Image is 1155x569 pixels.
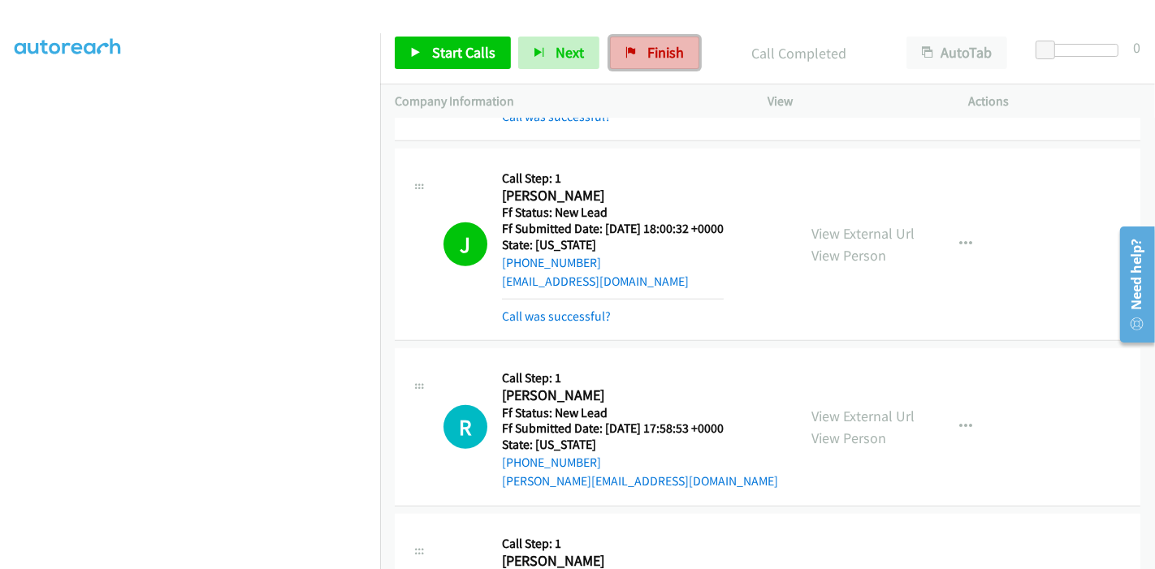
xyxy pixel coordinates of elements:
[502,187,724,205] h2: [PERSON_NAME]
[969,92,1141,111] p: Actions
[811,246,886,265] a: View Person
[502,170,724,187] h5: Call Step: 1
[518,37,599,69] button: Next
[502,237,724,253] h5: State: [US_STATE]
[502,420,778,437] h5: Ff Submitted Date: [DATE] 17:58:53 +0000
[610,37,699,69] a: Finish
[811,224,915,243] a: View External Url
[721,42,877,64] p: Call Completed
[502,370,778,386] h5: Call Step: 1
[443,405,487,449] div: The call is yet to be attempted
[647,43,684,62] span: Finish
[906,37,1007,69] button: AutoTab
[502,205,724,221] h5: Ff Status: New Lead
[811,429,886,447] a: View Person
[811,407,915,425] a: View External Url
[502,405,778,421] h5: Ff Status: New Lead
[1044,44,1118,57] div: Delay between calls (in seconds)
[502,274,689,289] a: [EMAIL_ADDRESS][DOMAIN_NAME]
[768,92,940,111] p: View
[443,405,487,449] h1: R
[395,37,511,69] a: Start Calls
[502,536,724,552] h5: Call Step: 1
[502,308,611,324] a: Call was successful?
[502,386,778,405] h2: [PERSON_NAME]
[502,255,601,270] a: [PHONE_NUMBER]
[502,221,724,237] h5: Ff Submitted Date: [DATE] 18:00:32 +0000
[1109,220,1155,349] iframe: Resource Center
[502,473,778,489] a: [PERSON_NAME][EMAIL_ADDRESS][DOMAIN_NAME]
[1133,37,1140,58] div: 0
[432,43,495,62] span: Start Calls
[502,437,778,453] h5: State: [US_STATE]
[556,43,584,62] span: Next
[443,222,487,266] h1: J
[502,455,601,470] a: [PHONE_NUMBER]
[502,109,611,124] a: Call was successful?
[395,92,738,111] p: Company Information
